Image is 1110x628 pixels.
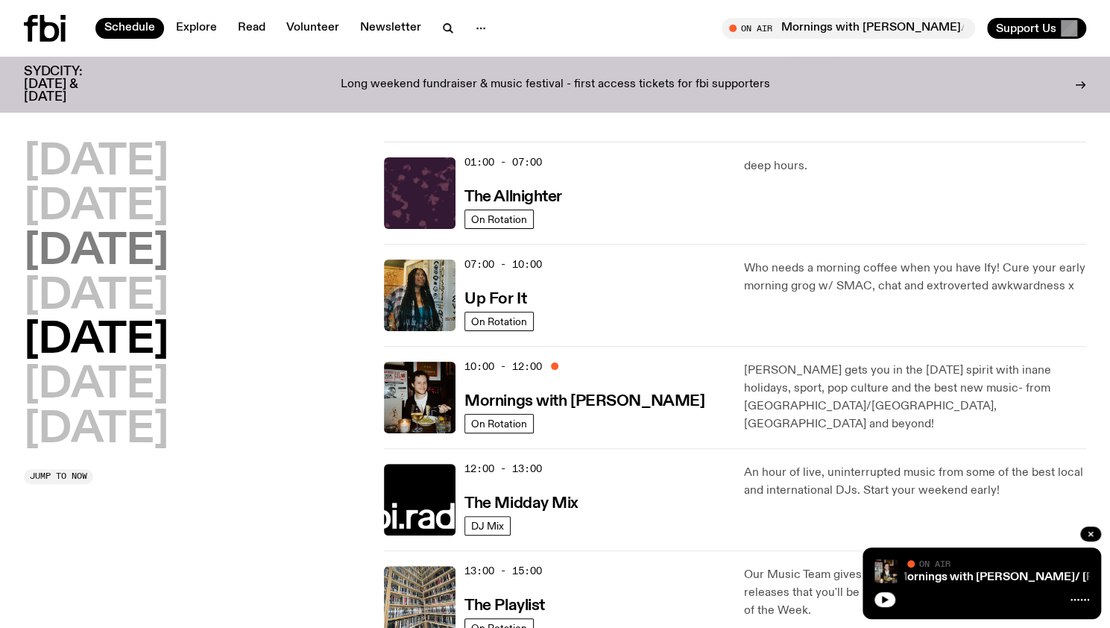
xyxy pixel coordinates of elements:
h3: Mornings with [PERSON_NAME] [464,394,704,409]
a: Up For It [464,289,526,307]
a: DJ Mix [464,516,511,536]
h3: SYDCITY: [DATE] & [DATE] [24,66,119,104]
p: Who needs a morning coffee when you have Ify! Cure your early morning grog w/ SMAC, chat and extr... [744,260,1086,295]
span: DJ Mix [471,521,504,532]
a: Explore [167,18,226,39]
button: [DATE] [24,276,168,318]
a: Volunteer [277,18,348,39]
a: Newsletter [351,18,430,39]
span: 10:00 - 12:00 [464,359,542,374]
span: On Rotation [471,418,527,430]
button: [DATE] [24,365,168,406]
p: Our Music Team gives you a first listen to all the best new releases that you'll be hearing on fb... [744,566,1086,620]
a: On Rotation [464,312,534,331]
button: [DATE] [24,409,168,451]
h3: The Allnighter [464,189,562,205]
button: [DATE] [24,320,168,362]
button: [DATE] [24,142,168,183]
h3: The Midday Mix [464,496,578,512]
button: On AirMornings with [PERSON_NAME]/ [PERSON_NAME] Takes on Sp*t*fy [722,18,975,39]
span: 07:00 - 10:00 [464,257,542,271]
span: On Rotation [471,316,527,327]
span: 12:00 - 13:00 [464,462,542,476]
a: The Playlist [464,595,545,614]
a: On Rotation [464,414,534,433]
a: Read [229,18,274,39]
button: Support Us [987,18,1086,39]
span: 01:00 - 07:00 [464,155,542,169]
button: Jump to now [24,469,93,484]
img: Sam blankly stares at the camera, brightly lit by a camera flash wearing a hat collared shirt and... [384,362,455,433]
span: On Rotation [471,214,527,225]
button: [DATE] [24,231,168,273]
a: The Midday Mix [464,493,578,512]
a: The Allnighter [464,186,562,205]
span: 13:00 - 15:00 [464,564,542,578]
p: Long weekend fundraiser & music festival - first access tickets for fbi supporters [341,78,770,92]
p: deep hours. [744,157,1086,175]
h3: The Playlist [464,598,545,614]
img: Sam blankly stares at the camera, brightly lit by a camera flash wearing a hat collared shirt and... [874,559,898,583]
a: On Rotation [464,210,534,229]
a: Schedule [95,18,164,39]
span: Support Us [996,22,1056,35]
span: On Air [919,559,950,568]
span: Jump to now [30,472,87,480]
h3: Up For It [464,292,526,307]
button: [DATE] [24,186,168,228]
p: An hour of live, uninterrupted music from some of the best local and international DJs. Start you... [744,464,1086,500]
a: Mornings with [PERSON_NAME] [464,391,704,409]
p: [PERSON_NAME] gets you in the [DATE] spirit with inane holidays, sport, pop culture and the best ... [744,362,1086,433]
img: Ify - a Brown Skin girl with black braided twists, looking up to the side with her tongue stickin... [384,260,455,331]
